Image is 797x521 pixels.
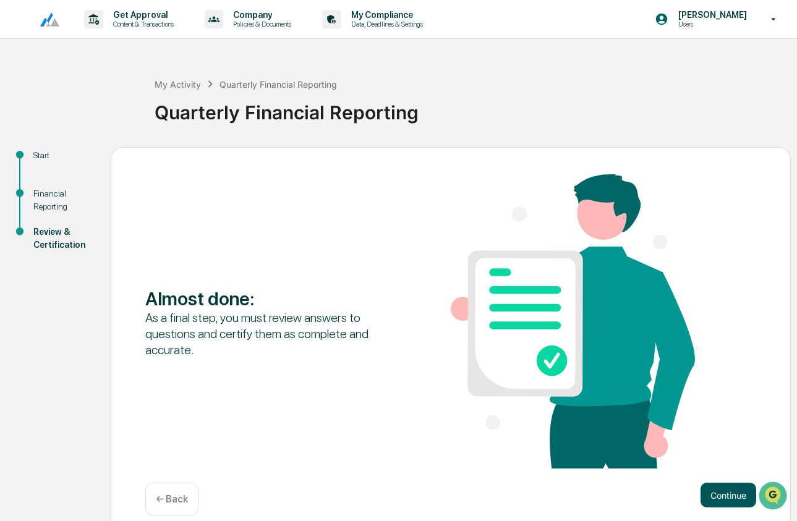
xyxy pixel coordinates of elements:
span: Preclearance [25,156,80,168]
img: 1746055101610-c473b297-6a78-478c-a979-82029cc54cd1 [12,95,35,117]
p: Company [223,10,297,20]
a: 🖐️Preclearance [7,151,85,173]
img: Almost done [451,174,695,468]
span: Data Lookup [25,179,78,192]
div: 🗄️ [90,157,100,167]
iframe: Open customer support [757,480,791,514]
a: Powered byPylon [87,209,150,219]
div: We're available if you need us! [42,107,156,117]
button: Continue [701,483,756,507]
div: Financial Reporting [33,187,91,213]
div: Review & Certification [33,226,91,252]
div: Quarterly Financial Reporting [219,79,337,90]
div: Start [33,149,91,162]
p: [PERSON_NAME] [668,10,753,20]
div: 🖐️ [12,157,22,167]
div: Quarterly Financial Reporting [155,91,791,124]
p: Data, Deadlines & Settings [341,20,429,28]
p: Content & Transactions [103,20,180,28]
p: Policies & Documents [223,20,297,28]
span: Pylon [123,210,150,219]
p: Users [668,20,753,28]
p: How can we help? [12,26,225,46]
p: Get Approval [103,10,180,20]
span: Attestations [102,156,153,168]
img: logo [30,12,59,27]
button: Start new chat [210,98,225,113]
p: ← Back [156,493,188,505]
p: My Compliance [341,10,429,20]
div: My Activity [155,79,201,90]
a: 🔎Data Lookup [7,174,83,197]
a: 🗄️Attestations [85,151,158,173]
div: Almost done : [145,287,390,310]
div: Start new chat [42,95,203,107]
div: As a final step, you must review answers to questions and certify them as complete and accurate. [145,310,390,358]
div: 🔎 [12,180,22,190]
